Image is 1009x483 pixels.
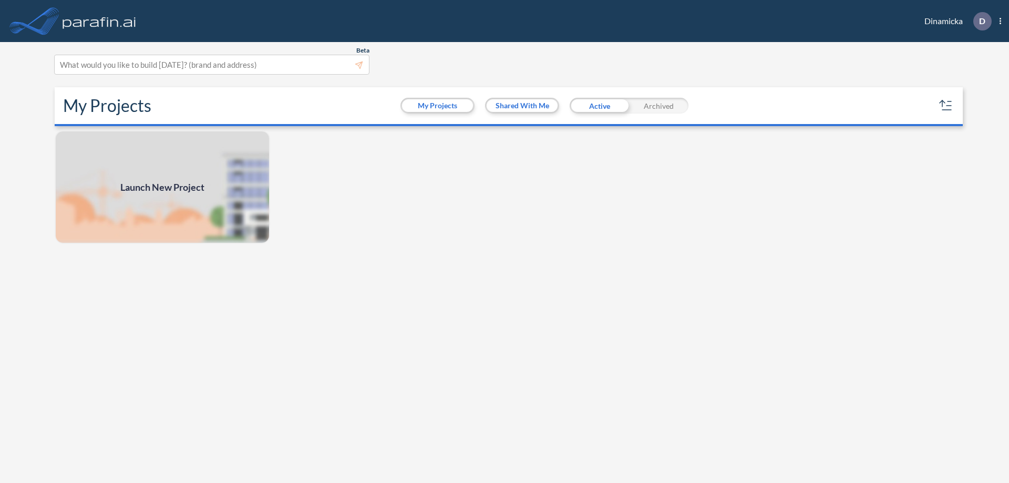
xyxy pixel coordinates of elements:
[629,98,688,114] div: Archived
[60,11,138,32] img: logo
[120,180,204,194] span: Launch New Project
[570,98,629,114] div: Active
[356,46,369,55] span: Beta
[55,130,270,244] img: add
[55,130,270,244] a: Launch New Project
[487,99,558,112] button: Shared With Me
[938,97,954,114] button: sort
[979,16,985,26] p: D
[402,99,473,112] button: My Projects
[63,96,151,116] h2: My Projects
[909,12,1001,30] div: Dinamicka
